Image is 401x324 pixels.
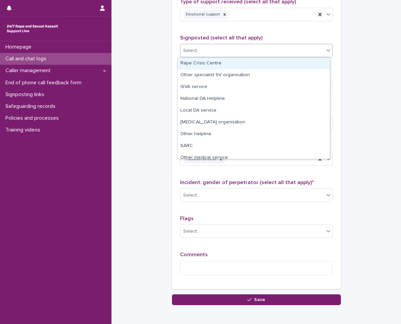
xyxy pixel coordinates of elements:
[3,44,37,50] p: Homepage
[178,81,330,93] div: ISVA service
[184,10,221,19] div: Emotional support
[178,140,330,152] div: SARC
[180,180,314,185] span: Incident: gender of perpetrator (select all that apply)
[178,58,330,69] div: Rape Crisis Centre
[178,69,330,81] div: Other specialist SV organisation
[5,22,59,35] img: rhQMoQhaT3yELyF149Cw
[180,35,262,40] span: Signposted (select all that apply)
[3,115,64,121] p: Policies and processes
[178,93,330,105] div: National DA Helpline
[183,228,200,235] div: Select...
[180,216,194,221] span: Flags
[254,297,265,302] span: Save
[3,127,46,133] p: Training videos
[3,103,61,110] p: Safeguarding records
[178,105,330,117] div: Local DA service
[3,80,87,86] p: End of phone call feedback form
[178,117,330,128] div: Other counselling organisation
[172,294,341,305] button: Save
[3,56,52,62] p: Call and chat logs
[183,192,200,199] div: Select...
[183,47,200,54] div: Select...
[3,67,56,74] p: Caller management
[178,128,330,140] div: Other helpline
[178,152,330,164] div: Other medical service
[3,91,50,98] p: Signposting links
[180,252,208,257] span: Comments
